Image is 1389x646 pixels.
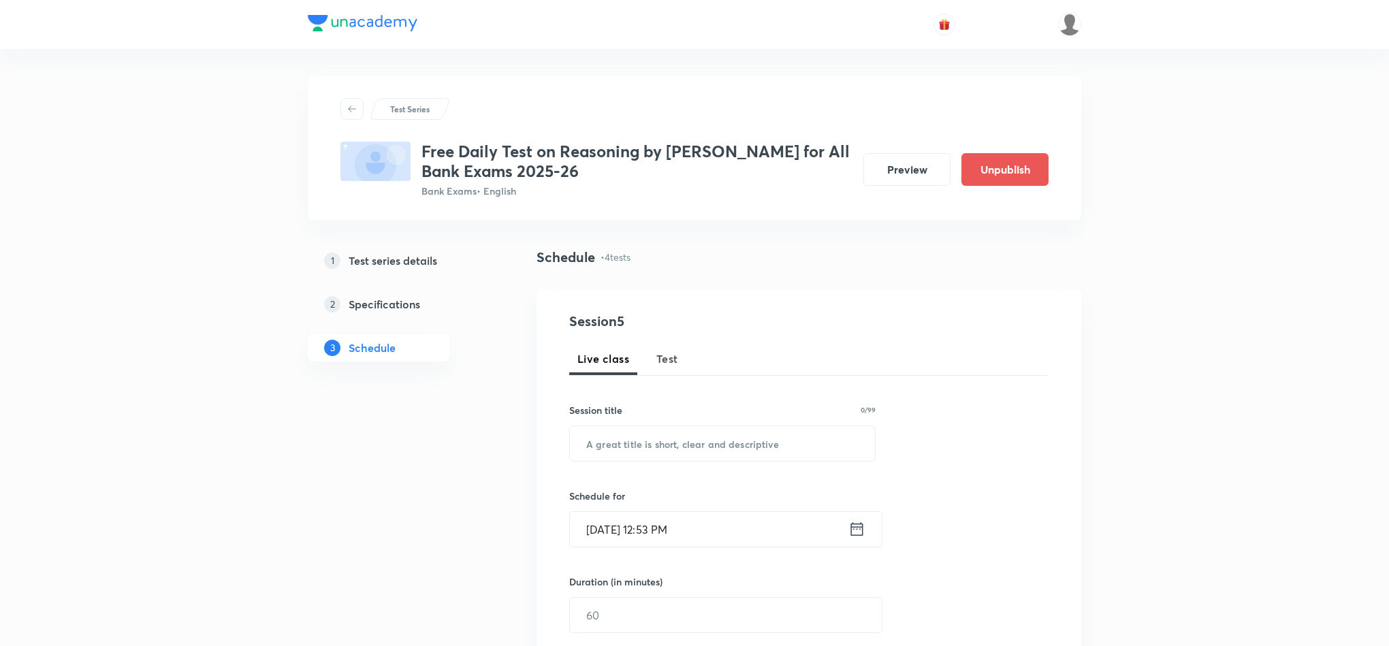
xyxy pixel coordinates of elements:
[569,489,876,503] h6: Schedule for
[308,247,493,274] a: 1Test series details
[961,153,1049,186] button: Unpublish
[349,340,396,356] h5: Schedule
[349,296,420,312] h5: Specifications
[569,575,662,589] h6: Duration (in minutes)
[390,103,430,115] p: Test Series
[421,184,852,198] p: Bank Exams • English
[308,15,417,35] a: Company Logo
[577,351,629,367] span: Live class
[570,598,882,632] input: 60
[861,406,876,413] p: 0/99
[569,403,622,417] h6: Session title
[324,296,340,312] p: 2
[324,253,340,269] p: 1
[656,351,678,367] span: Test
[933,14,955,35] button: avatar
[340,142,411,181] img: fallback-thumbnail.png
[938,18,951,31] img: avatar
[324,340,340,356] p: 3
[349,253,437,269] h5: Test series details
[863,153,951,186] button: Preview
[537,247,595,268] h4: Schedule
[308,291,493,318] a: 2Specifications
[1058,13,1081,36] img: Kriti
[308,15,417,31] img: Company Logo
[421,142,852,181] h3: Free Daily Test on Reasoning by [PERSON_NAME] for All Bank Exams 2025-26
[601,250,630,264] p: • 4 tests
[570,426,875,461] input: A great title is short, clear and descriptive
[569,311,818,332] h4: Session 5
